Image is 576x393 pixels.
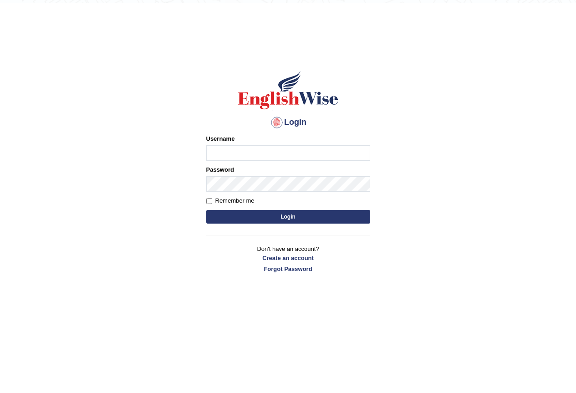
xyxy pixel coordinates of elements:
img: Logo of English Wise sign in for intelligent practice with AI [236,70,340,111]
label: Username [206,134,235,143]
a: Create an account [206,254,370,262]
p: Don't have an account? [206,245,370,273]
label: Password [206,165,234,174]
input: Remember me [206,198,212,204]
label: Remember me [206,196,255,205]
h4: Login [206,115,370,130]
a: Forgot Password [206,265,370,273]
button: Login [206,210,370,224]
